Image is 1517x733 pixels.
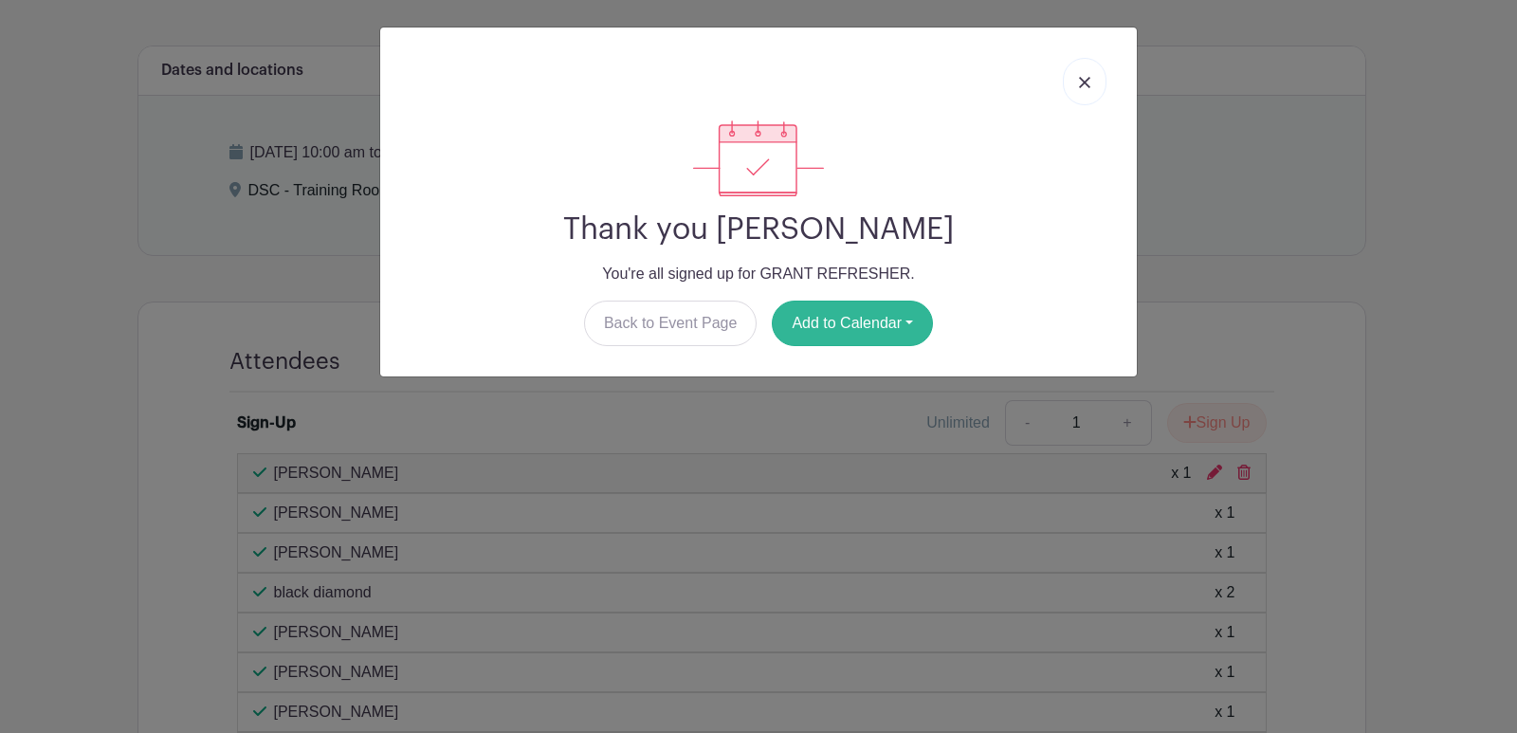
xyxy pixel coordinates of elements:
button: Add to Calendar [772,301,933,346]
img: close_button-5f87c8562297e5c2d7936805f587ecaba9071eb48480494691a3f1689db116b3.svg [1079,77,1090,88]
p: You're all signed up for GRANT REFRESHER. [395,263,1122,285]
h2: Thank you [PERSON_NAME] [395,211,1122,247]
img: signup_complete-c468d5dda3e2740ee63a24cb0ba0d3ce5d8a4ecd24259e683200fb1569d990c8.svg [693,120,824,196]
a: Back to Event Page [584,301,758,346]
